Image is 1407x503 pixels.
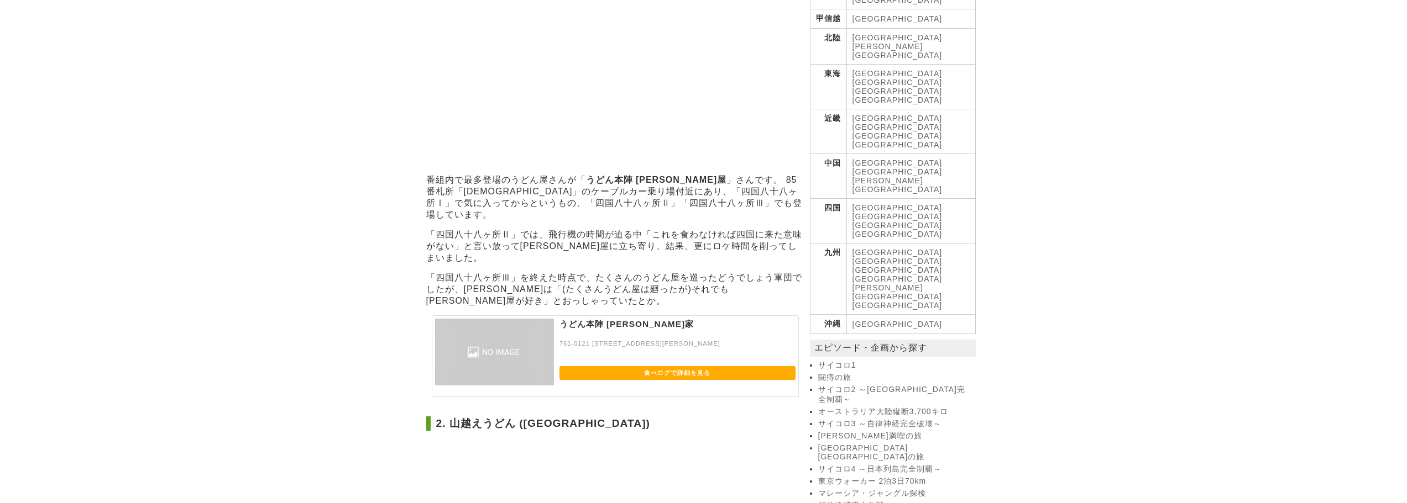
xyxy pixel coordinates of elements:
a: [GEOGRAPHIC_DATA][GEOGRAPHIC_DATA]の旅 [818,443,973,462]
a: [GEOGRAPHIC_DATA] [852,158,943,167]
a: 闘痔の旅 [818,373,973,383]
img: うどん本陣 山田家 [435,319,554,385]
th: 甲信越 [810,9,846,29]
th: 四国 [810,199,846,243]
a: サイコロ2 ～[GEOGRAPHIC_DATA]完全制覇～ [818,385,973,405]
a: [PERSON_NAME][GEOGRAPHIC_DATA] [852,283,943,301]
a: [GEOGRAPHIC_DATA] [852,266,943,274]
p: 番組内で最多登場のうどん屋さんが「 」さんです。 85番札所「[DEMOGRAPHIC_DATA]」のケーブルカー乗り場付近にあり、「四国八十八ヶ所Ⅰ」で気に入ってからというもの、「四国八十八ヶ... [426,174,804,221]
a: [GEOGRAPHIC_DATA] [852,114,943,123]
a: [GEOGRAPHIC_DATA] [852,69,943,78]
a: [GEOGRAPHIC_DATA] [852,320,943,329]
a: [PERSON_NAME]満喫の旅 [818,431,973,441]
a: [GEOGRAPHIC_DATA] [852,301,943,310]
p: 「四国八十八ヶ所Ⅲ」を終えた時点で、たくさんのうどん屋を巡ったどうでしょう軍団でしたが、[PERSON_NAME]は「(たくさんうどん屋は廻ったが)それでも[PERSON_NAME]屋が好き」と... [426,272,804,307]
th: 東海 [810,65,846,109]
a: [GEOGRAPHIC_DATA] [852,221,943,230]
p: 「四国八十八ヶ所Ⅱ」では、飛行機の時間が迫る中「これを食わなければ四国に来た意味がない」と言い放って[PERSON_NAME]屋に立ち寄り、結果、更にロケ時間を削ってしまいました。 [426,229,804,264]
a: [PERSON_NAME][GEOGRAPHIC_DATA] [852,42,943,60]
a: [GEOGRAPHIC_DATA] [852,131,943,140]
a: [GEOGRAPHIC_DATA] [852,96,943,104]
th: 近畿 [810,109,846,154]
th: 沖縄 [810,315,846,334]
a: [GEOGRAPHIC_DATA] [852,248,943,257]
p: エピソード・企画から探す [810,340,976,357]
a: [GEOGRAPHIC_DATA] [852,33,943,42]
a: 食べログで詳細を見る [559,366,796,380]
strong: うどん本陣 [PERSON_NAME]屋 [586,175,727,184]
a: [GEOGRAPHIC_DATA] [852,212,943,221]
p: うどん本陣 [PERSON_NAME]家 [559,319,796,340]
a: [GEOGRAPHIC_DATA] [852,230,943,239]
a: [GEOGRAPHIC_DATA] [852,274,943,283]
a: [GEOGRAPHIC_DATA] [852,203,943,212]
a: [GEOGRAPHIC_DATA] [852,14,943,23]
a: サイコロ3 ～自律神経完全破壊～ [818,419,973,429]
h2: 2. 山越えうどん ([GEOGRAPHIC_DATA]) [426,416,804,431]
a: [PERSON_NAME][GEOGRAPHIC_DATA] [852,176,943,194]
th: 九州 [810,243,846,315]
a: 東京ウォーカー 2泊3日70km [818,476,973,486]
a: [GEOGRAPHIC_DATA] [852,78,943,87]
th: 北陸 [810,29,846,65]
th: 中国 [810,154,846,199]
p: 761-0121 [STREET_ADDRESS][PERSON_NAME] [559,340,796,357]
a: サイコロ4 ～日本列島完全制覇～ [818,464,973,474]
a: [GEOGRAPHIC_DATA] [852,257,943,266]
a: オーストラリア大陸縦断3,700キロ [818,407,973,417]
a: [GEOGRAPHIC_DATA] [852,140,943,149]
a: サイコロ1 [818,361,973,370]
a: [GEOGRAPHIC_DATA] [852,87,943,96]
a: マレーシア・ジャングル探検 [818,489,973,499]
a: [GEOGRAPHIC_DATA] [852,167,943,176]
a: [GEOGRAPHIC_DATA] [852,123,943,131]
